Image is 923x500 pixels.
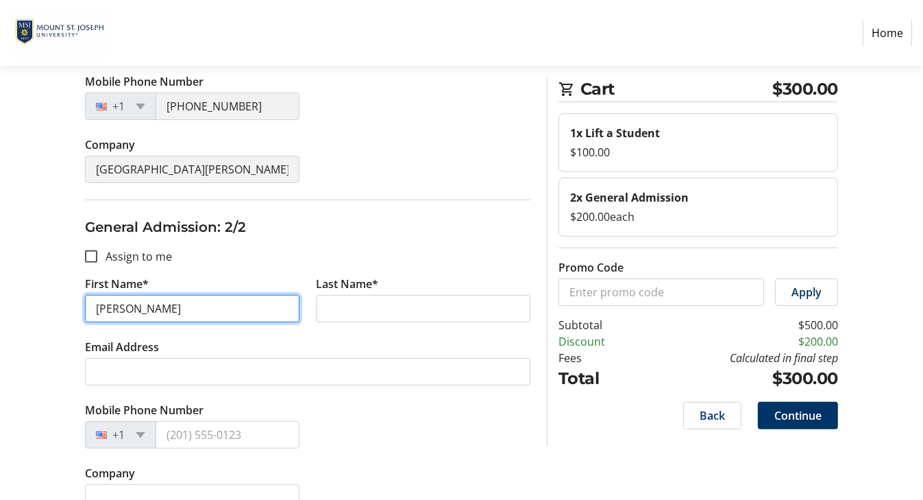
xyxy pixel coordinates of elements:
input: Enter promo code [558,278,764,306]
td: Subtotal [558,317,643,333]
td: $200.00 [643,333,838,350]
span: Continue [774,407,822,424]
strong: 1x Lift a Student [570,126,660,141]
td: Total [558,366,643,391]
td: Calculated in final step [643,350,838,366]
td: Fees [558,350,643,366]
span: Cart [580,77,773,102]
label: Mobile Phone Number [85,73,204,90]
span: Apply [791,284,822,300]
td: $500.00 [643,317,838,333]
input: (201) 555-0123 [156,93,299,120]
input: (201) 555-0123 [156,421,299,449]
label: Promo Code [558,259,624,276]
a: Home [863,20,912,46]
strong: 2x General Admission [570,190,689,205]
span: Back [700,407,725,424]
div: $100.00 [570,144,826,160]
div: $200.00 each [570,209,826,225]
h3: General Admission: 2/2 [85,217,530,237]
label: First Name* [85,276,149,292]
button: Apply [775,278,838,306]
label: Company [85,465,135,481]
img: Mount St. Joseph University's Logo [11,5,108,60]
label: Company [85,136,135,153]
button: Back [683,402,741,429]
td: $300.00 [643,366,838,391]
label: Mobile Phone Number [85,402,204,418]
button: Continue [758,402,838,429]
label: Email Address [85,339,159,355]
td: Discount [558,333,643,350]
label: Last Name* [316,276,378,292]
label: Assign to me [97,248,172,265]
span: $300.00 [772,77,838,102]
